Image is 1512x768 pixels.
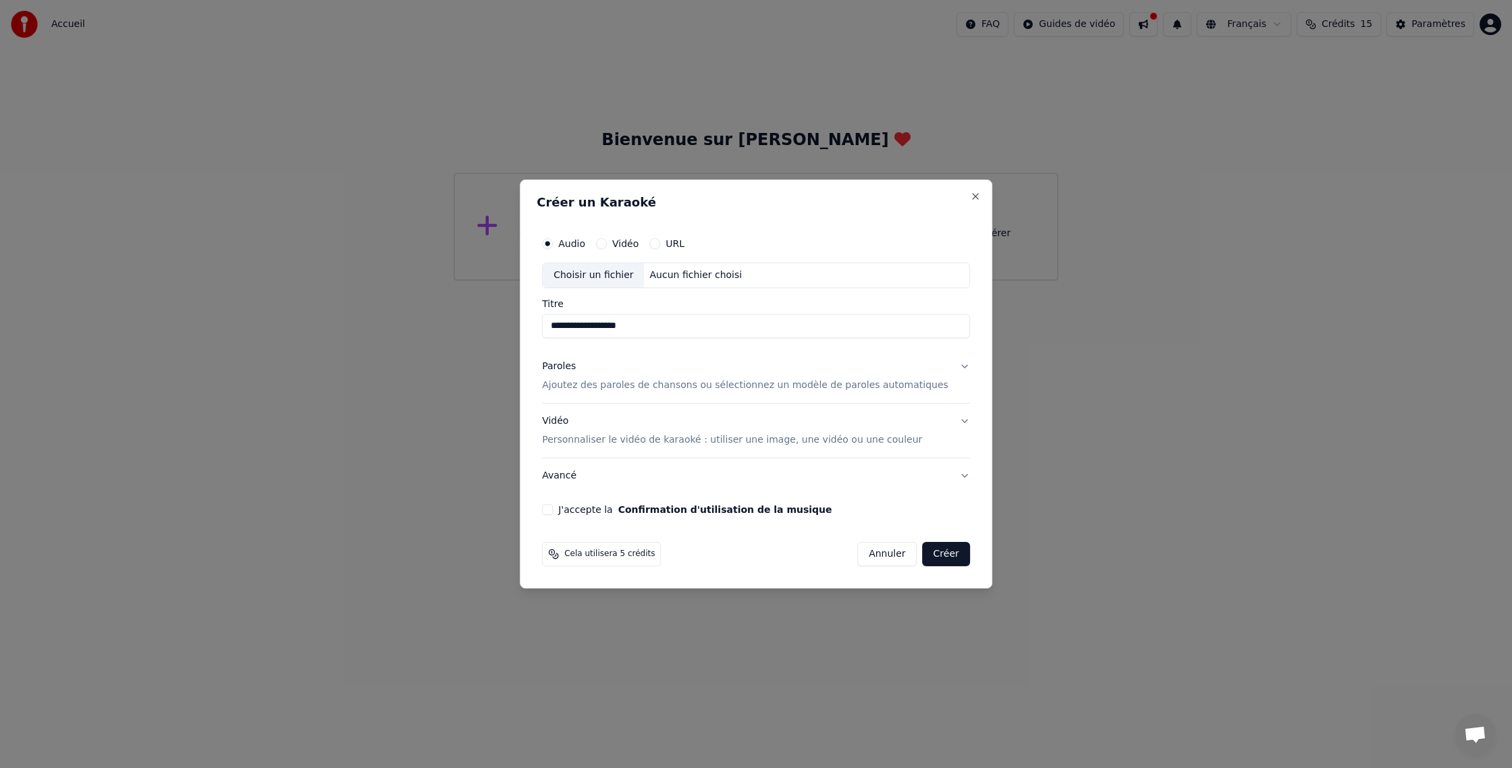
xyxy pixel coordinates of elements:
label: Titre [542,299,970,308]
div: Paroles [542,360,576,373]
button: VidéoPersonnaliser le vidéo de karaoké : utiliser une image, une vidéo ou une couleur [542,404,970,458]
button: Avancé [542,458,970,493]
h2: Créer un Karaoké [537,196,975,209]
div: Vidéo [542,414,922,447]
button: ParolesAjoutez des paroles de chansons ou sélectionnez un modèle de paroles automatiques [542,349,970,403]
button: Créer [923,542,970,566]
span: Cela utilisera 5 crédits [564,549,655,559]
div: Choisir un fichier [543,263,644,287]
button: Annuler [857,542,917,566]
p: Personnaliser le vidéo de karaoké : utiliser une image, une vidéo ou une couleur [542,433,922,447]
button: J'accepte la [618,505,832,514]
label: J'accepte la [558,505,832,514]
p: Ajoutez des paroles de chansons ou sélectionnez un modèle de paroles automatiques [542,379,948,392]
label: URL [666,239,684,248]
div: Aucun fichier choisi [645,269,748,282]
label: Vidéo [612,239,639,248]
label: Audio [558,239,585,248]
